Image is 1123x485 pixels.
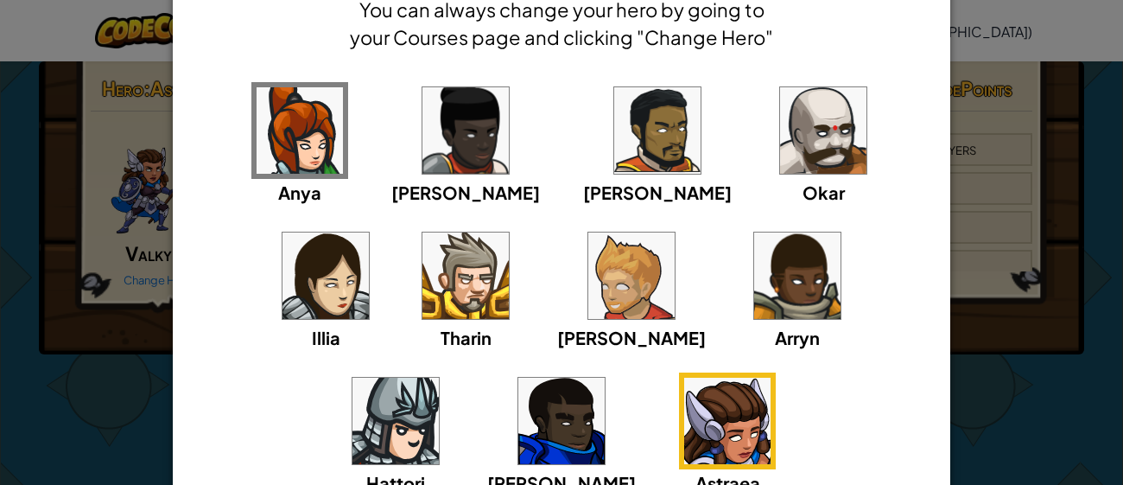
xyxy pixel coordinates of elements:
img: portrait.png [422,233,509,319]
img: portrait.png [684,378,771,464]
span: Illia [312,327,340,348]
span: [PERSON_NAME] [391,182,540,203]
span: Arryn [775,327,820,348]
span: [PERSON_NAME] [557,327,706,348]
span: Anya [278,182,321,203]
span: Okar [803,182,845,203]
span: Tharin [441,327,492,348]
img: portrait.png [588,233,675,319]
img: portrait.png [518,378,605,464]
img: portrait.png [780,87,866,174]
img: portrait.png [352,378,439,464]
img: portrait.png [257,87,343,174]
img: portrait.png [754,233,841,319]
img: portrait.png [282,233,369,319]
img: portrait.png [422,87,509,174]
span: [PERSON_NAME] [583,182,732,203]
img: portrait.png [614,87,701,174]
